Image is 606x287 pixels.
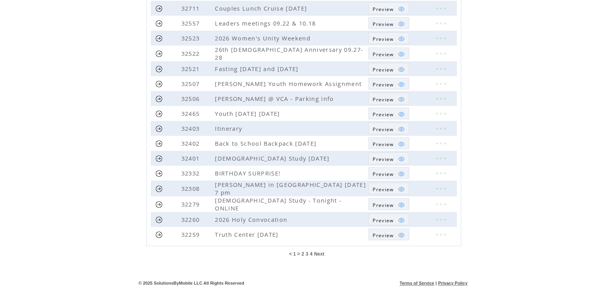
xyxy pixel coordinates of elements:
span: 2026 Holy Convocation [215,216,289,223]
img: eye.png [398,186,405,193]
a: Preview [368,122,409,134]
span: Youth [DATE] [DATE] [215,110,282,117]
span: Show MMS preview [373,36,394,42]
img: eye.png [398,170,405,177]
span: Couples Lunch Cruise [DATE] [215,4,309,12]
span: Show MMS preview [373,171,394,177]
span: 26th [DEMOGRAPHIC_DATA] Anniversary 09.27-28 [215,46,363,61]
span: Back to School Backpack [DATE] [215,139,318,147]
img: eye.png [398,5,405,13]
span: 32260 [181,216,202,223]
span: [PERSON_NAME] @ VCA - Parking info [215,95,336,102]
span: Show MMS preview [373,186,394,193]
span: BIRTHDAY SURPRISE! [215,169,283,177]
img: eye.png [398,141,405,148]
a: Preview [368,48,409,59]
span: Show MMS preview [373,81,394,88]
img: eye.png [398,155,405,163]
a: 3 [306,251,309,257]
img: eye.png [398,126,405,133]
span: Truth Center [DATE] [215,230,280,238]
span: 32332 [181,169,202,177]
img: eye.png [398,232,405,239]
a: Preview [368,152,409,164]
img: eye.png [398,51,405,58]
span: Show MMS preview [373,217,394,224]
a: Preview [368,183,409,194]
span: 32557 [181,19,202,27]
span: Show MMS preview [373,111,394,118]
img: eye.png [398,111,405,118]
span: 32401 [181,154,202,162]
img: eye.png [398,201,405,208]
img: eye.png [398,66,405,73]
a: Preview [368,167,409,179]
a: Next [314,251,324,257]
a: Preview [368,229,409,240]
a: 2 [301,251,304,257]
a: Preview [368,198,409,210]
span: 32465 [181,110,202,117]
a: Preview [368,78,409,90]
a: Preview [368,93,409,104]
a: Preview [368,108,409,119]
span: < 1 > [289,251,300,257]
a: Privacy Policy [438,281,467,285]
span: Show MMS preview [373,141,394,148]
span: 32521 [181,65,202,73]
img: eye.png [398,217,405,224]
span: Itinerary [215,124,244,132]
span: © 2025 SolutionsByMobile LLC All Rights Reserved [139,281,244,285]
a: Preview [368,32,409,44]
span: [DEMOGRAPHIC_DATA] Study [DATE] [215,154,331,162]
span: 32522 [181,49,202,57]
span: Leaders meetings 09.22 & 10.18 [215,19,318,27]
span: Show MMS preview [373,232,394,239]
span: [PERSON_NAME] in [GEOGRAPHIC_DATA] [DATE] 7 pm [215,181,366,196]
span: Show MMS preview [373,96,394,103]
span: Show MMS preview [373,126,394,133]
img: eye.png [398,81,405,88]
a: Terms of Service [400,281,434,285]
span: Show MMS preview [373,202,394,208]
img: eye.png [398,96,405,103]
span: Fasting [DATE] and [DATE] [215,65,300,73]
span: 32711 [181,4,202,12]
span: | [436,281,437,285]
span: 32279 [181,200,202,208]
a: Preview [368,137,409,149]
a: Preview [368,214,409,225]
a: Preview [368,2,409,14]
span: 32308 [181,185,202,192]
span: [PERSON_NAME] Youth Homework Assignment [215,80,364,88]
span: Show MMS preview [373,21,394,27]
a: Preview [368,17,409,29]
span: 32402 [181,139,202,147]
span: 32507 [181,80,202,88]
a: Preview [368,63,409,75]
span: Show MMS preview [373,51,394,58]
span: 32506 [181,95,202,102]
img: eye.png [398,35,405,42]
span: Show MMS preview [373,156,394,163]
img: eye.png [398,20,405,27]
span: 32259 [181,230,202,238]
span: [DEMOGRAPHIC_DATA] Study - Tonight - ONLINE [215,196,342,212]
span: 32523 [181,34,202,42]
span: 2026 Women's Unity Weekend [215,34,312,42]
a: 4 [310,251,313,257]
span: 32403 [181,124,202,132]
span: Show MMS preview [373,6,394,13]
span: Show MMS preview [373,66,394,73]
